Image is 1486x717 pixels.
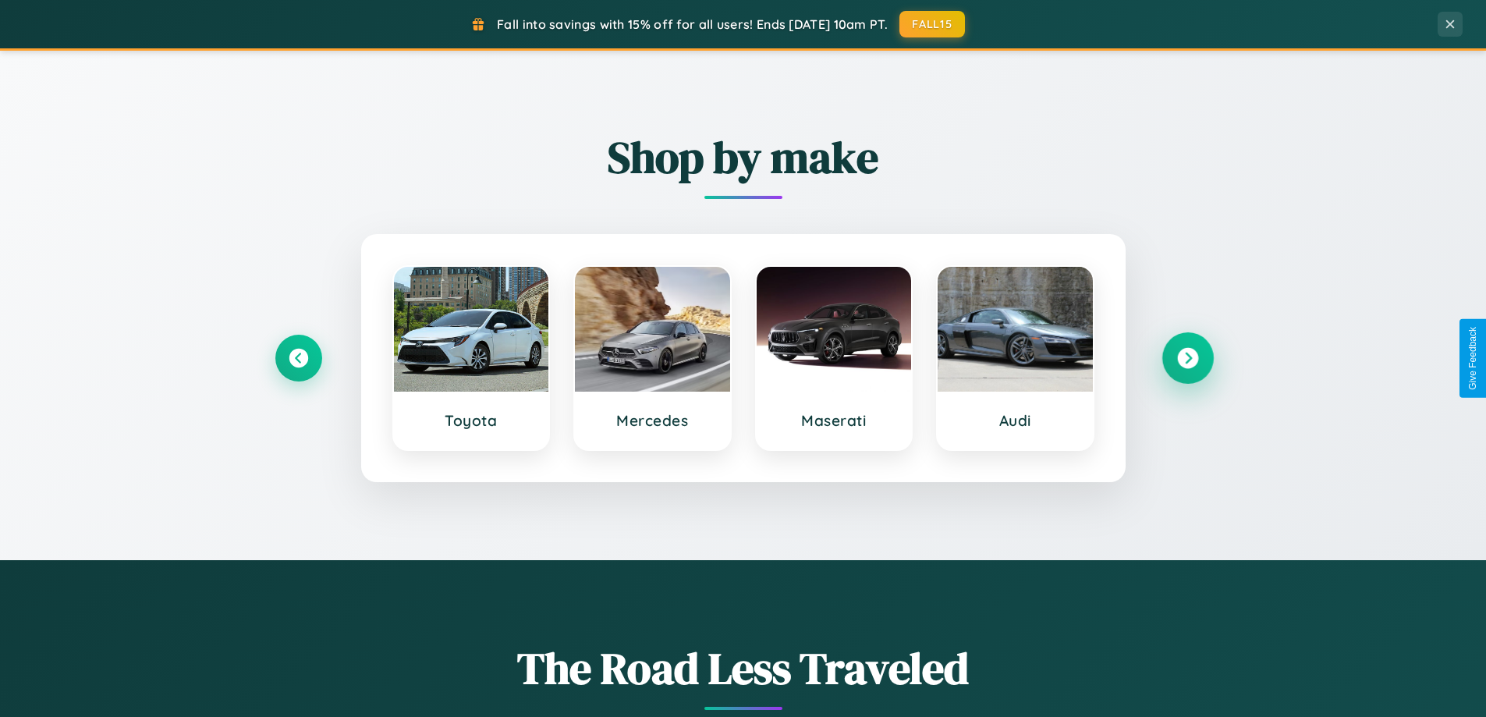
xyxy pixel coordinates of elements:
[410,411,534,430] h3: Toyota
[772,411,896,430] h3: Maserati
[275,638,1211,698] h1: The Road Less Traveled
[953,411,1077,430] h3: Audi
[1467,327,1478,390] div: Give Feedback
[275,127,1211,187] h2: Shop by make
[899,11,965,37] button: FALL15
[497,16,888,32] span: Fall into savings with 15% off for all users! Ends [DATE] 10am PT.
[590,411,715,430] h3: Mercedes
